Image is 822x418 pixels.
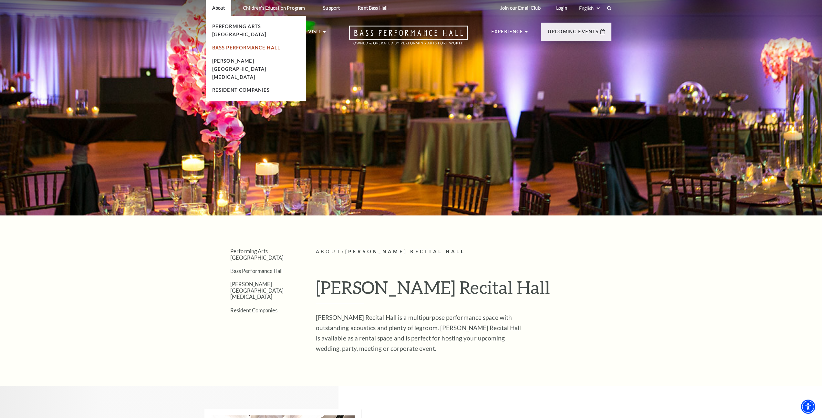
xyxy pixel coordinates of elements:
[316,249,342,254] span: About
[212,87,270,93] a: Resident Companies
[326,26,491,51] a: Open this option
[548,28,599,39] p: Upcoming Events
[243,5,305,11] p: Children's Education Program
[212,5,225,11] p: About
[212,45,281,50] a: Bass Performance Hall
[230,307,277,313] a: Resident Companies
[230,268,283,274] a: Bass Performance Hall
[230,281,284,300] a: [PERSON_NAME][GEOGRAPHIC_DATA][MEDICAL_DATA]
[316,312,526,354] p: [PERSON_NAME] Recital Hall is a multipurpose performance space with outstanding acoustics and ple...
[323,5,340,11] p: Support
[578,5,601,11] select: Select:
[491,28,524,39] p: Experience
[316,277,611,303] h1: [PERSON_NAME] Recital Hall
[358,5,388,11] p: Rent Bass Hall
[316,248,611,256] p: /
[801,400,815,414] div: Accessibility Menu
[230,248,284,260] a: Performing Arts [GEOGRAPHIC_DATA]
[212,24,266,37] a: Performing Arts [GEOGRAPHIC_DATA]
[345,249,466,254] span: [PERSON_NAME] Recital Hall
[212,58,266,80] a: [PERSON_NAME][GEOGRAPHIC_DATA][MEDICAL_DATA]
